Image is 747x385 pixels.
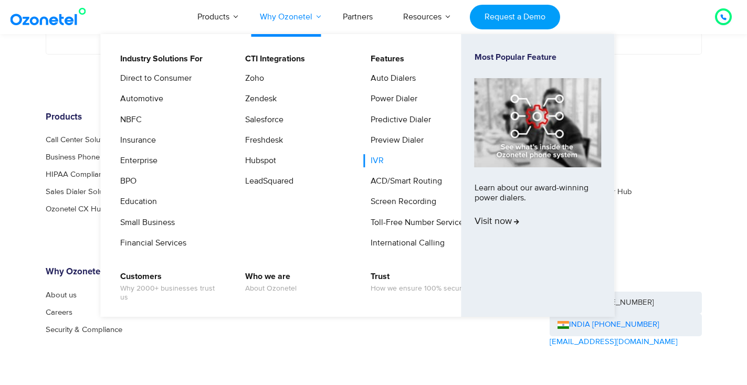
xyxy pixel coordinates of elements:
[113,134,157,147] a: Insurance
[364,72,417,85] a: Auto Dialers
[364,113,433,126] a: Predictive Dialer
[238,92,278,105] a: Zendesk
[238,52,307,66] a: CTI Integrations
[46,326,122,334] a: Security & Compliance
[364,237,446,250] a: International Calling
[113,154,159,167] a: Enterprise
[364,92,419,105] a: Power Dialer
[46,308,72,316] a: Careers
[113,52,204,66] a: Industry Solutions For
[113,237,188,250] a: Financial Services
[46,153,127,161] a: Business Phone System
[238,134,285,147] a: Freshdesk
[113,216,176,229] a: Small Business
[371,284,469,293] span: How we ensure 100% security
[364,270,471,295] a: TrustHow we ensure 100% security
[238,154,278,167] a: Hubspot
[46,170,144,178] a: HIPAA Compliant Call Center
[120,284,224,302] span: Why 2000+ businesses trust us
[46,291,77,299] a: About us
[238,270,298,295] a: Who we areAbout Ozonetel
[475,78,602,167] img: phone-system-min.jpg
[46,188,116,196] a: Sales Dialer Solution
[550,292,702,314] a: USA [PHONE_NUMBER]
[238,175,295,188] a: LeadSquared
[364,52,406,66] a: Features
[364,216,469,229] a: Toll-Free Number Services
[364,154,385,167] a: IVR
[364,134,425,147] a: Preview Dialer
[238,72,266,85] a: Zoho
[46,205,106,213] a: Ozonetel CX Hub
[46,112,198,123] h6: Products
[557,321,569,329] img: ind-flag.png
[113,92,165,105] a: Automotive
[113,270,225,304] a: CustomersWhy 2000+ businesses trust us
[113,195,159,208] a: Education
[475,52,602,298] a: Most Popular FeatureLearn about our award-winning power dialers.Visit now
[245,284,297,293] span: About Ozonetel
[470,5,560,29] a: Request a Demo
[557,319,659,331] a: INDIA [PHONE_NUMBER]
[113,72,193,85] a: Direct to Consumer
[550,336,678,348] a: [EMAIL_ADDRESS][DOMAIN_NAME]
[238,113,285,126] a: Salesforce
[475,216,519,228] span: Visit now
[550,112,702,123] h6: Resources
[46,136,113,144] a: Call Center Solution
[113,175,138,188] a: BPO
[364,195,438,208] a: Screen Recording
[113,113,143,126] a: NBFC
[364,175,444,188] a: ACD/Smart Routing
[46,267,198,277] h6: Why Ozonetel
